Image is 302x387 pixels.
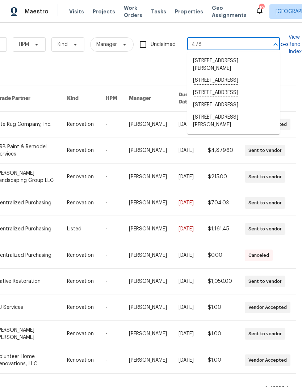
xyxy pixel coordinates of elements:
span: Unclaimed [151,41,176,48]
th: Due Date [173,85,202,112]
input: Enter in an address [187,39,260,50]
td: - [100,347,123,374]
td: - [100,164,123,190]
th: Kind [61,85,100,112]
td: - [100,137,123,164]
td: Renovation [61,294,100,321]
td: Renovation [61,137,100,164]
div: 19 [259,4,264,12]
td: [PERSON_NAME] [123,269,173,294]
a: View Reno Index [280,34,302,55]
td: Renovation [61,190,100,216]
span: Maestro [25,8,49,15]
td: [PERSON_NAME] [123,347,173,374]
td: - [100,242,123,269]
span: Visits [69,8,84,15]
td: [PERSON_NAME] [123,164,173,190]
td: [PERSON_NAME] [123,216,173,242]
span: HPM [19,41,29,48]
td: Renovation [61,269,100,294]
td: - [100,269,123,294]
td: Renovation [61,112,100,137]
span: Properties [175,8,203,15]
button: Close [270,39,281,50]
td: Renovation [61,321,100,347]
td: - [100,321,123,347]
span: Kind [58,41,68,48]
td: - [100,216,123,242]
td: Renovation [61,242,100,269]
span: Geo Assignments [212,4,247,19]
td: [PERSON_NAME] [123,242,173,269]
th: HPM [100,85,123,112]
span: Projects [93,8,115,15]
td: Renovation [61,347,100,374]
td: [PERSON_NAME] [123,137,173,164]
td: [PERSON_NAME] [123,321,173,347]
td: [PERSON_NAME] [123,294,173,321]
span: Work Orders [124,4,142,19]
td: - [100,190,123,216]
td: - [100,112,123,137]
td: - [100,294,123,321]
span: Manager [96,41,117,48]
td: [PERSON_NAME] [123,112,173,137]
th: Manager [123,85,173,112]
td: Renovation [61,164,100,190]
td: [PERSON_NAME] [123,190,173,216]
td: Listed [61,216,100,242]
span: Tasks [151,9,166,14]
li: [STREET_ADDRESS][PERSON_NAME] [187,55,280,75]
